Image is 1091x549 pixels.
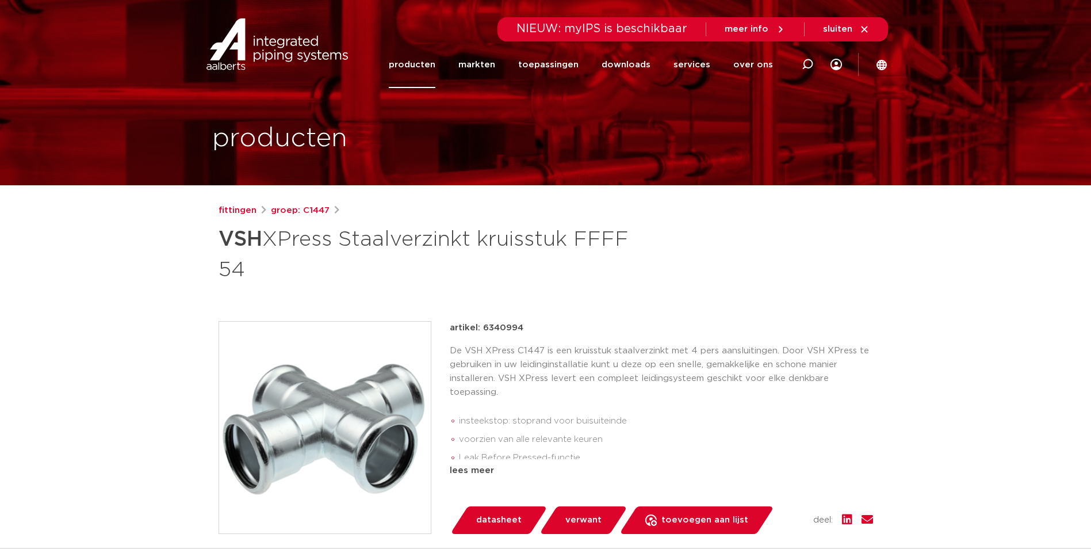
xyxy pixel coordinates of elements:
a: producten [389,41,435,88]
strong: VSH [219,229,262,250]
span: sluiten [823,25,852,33]
h1: XPress Staalverzinkt kruisstuk FFFF 54 [219,222,650,284]
p: artikel: 6340994 [450,321,523,335]
h1: producten [212,120,347,157]
a: markten [458,41,495,88]
a: meer info [725,24,786,35]
div: lees meer [450,464,873,478]
li: insteekstop: stoprand voor buisuiteinde [459,412,873,430]
a: sluiten [823,24,870,35]
span: deel: [813,513,833,527]
span: datasheet [476,511,522,529]
li: voorzien van alle relevante keuren [459,430,873,449]
li: Leak Before Pressed-functie [459,449,873,467]
a: verwant [539,506,627,534]
img: Product Image for VSH XPress Staalverzinkt kruisstuk FFFF 54 [219,322,431,533]
span: verwant [565,511,602,529]
a: toepassingen [518,41,579,88]
a: groep: C1447 [271,204,330,218]
a: services [673,41,710,88]
span: meer info [725,25,768,33]
a: over ons [733,41,773,88]
p: De VSH XPress C1447 is een kruisstuk staalverzinkt met 4 pers aansluitingen. Door VSH XPress te g... [450,344,873,399]
a: fittingen [219,204,257,218]
span: NIEUW: myIPS is beschikbaar [516,23,687,35]
a: downloads [602,41,650,88]
a: datasheet [450,506,548,534]
div: my IPS [830,41,842,88]
nav: Menu [389,41,773,88]
span: toevoegen aan lijst [661,511,748,529]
